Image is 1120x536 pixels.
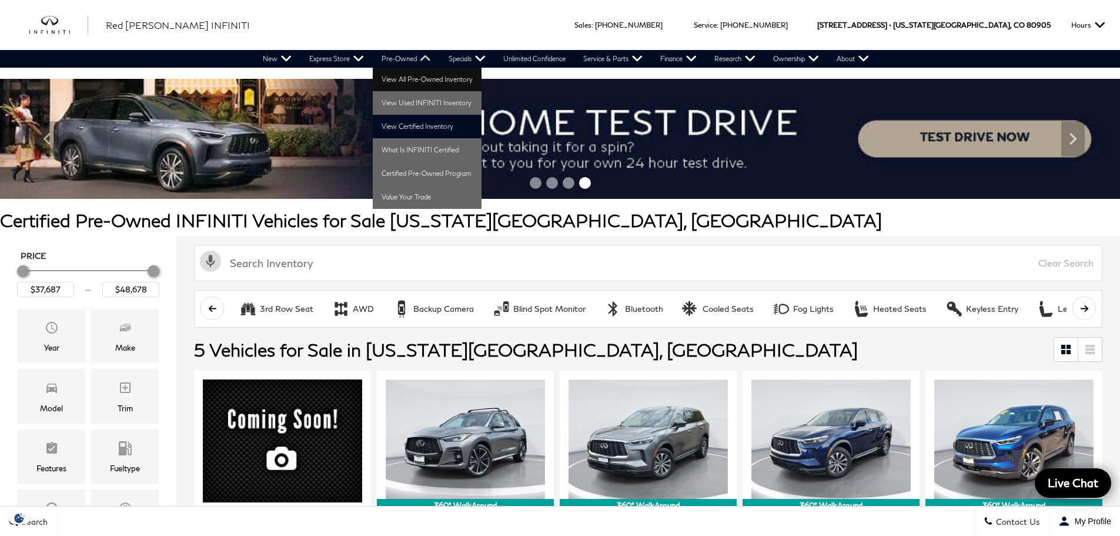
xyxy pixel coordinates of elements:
span: Sales [574,21,591,29]
a: Certified Pre-Owned Program [373,162,482,185]
div: Bluetooth [625,304,663,314]
section: Click to Open Cookie Consent Modal [6,512,33,524]
div: Bluetooth [604,300,622,318]
input: Minimum [17,282,74,297]
a: View Certified Inventory [373,115,482,138]
span: Features [45,438,59,462]
a: Ownership [764,50,828,68]
div: MakeMake [91,309,159,363]
span: Go to slide 3 [563,177,574,189]
div: 360° WalkAround [925,499,1102,512]
span: Go to slide 1 [530,177,541,189]
div: Trim [118,402,133,415]
div: Features [36,462,66,475]
div: Next [1061,121,1085,157]
button: Open user profile menu [1049,507,1120,536]
div: Fog Lights [773,300,790,318]
div: Backup Camera [413,304,474,314]
span: Trim [118,378,132,401]
div: Cooled Seats [682,300,700,318]
div: Leather Seats [1058,304,1113,314]
h5: Price [21,251,156,261]
div: FeaturesFeatures [18,430,85,484]
a: Specials [440,50,494,68]
div: Fueltype [110,462,140,475]
img: INFINITI [29,16,88,35]
button: Leather SeatsLeather Seats [1031,297,1119,321]
div: 3rd Row Seat [239,300,257,318]
div: Leather Seats [1037,300,1055,318]
span: Model [45,378,59,401]
a: What Is INFINITI Certified [373,138,482,162]
div: Maximum Price [148,265,159,277]
a: [PHONE_NUMBER] [595,21,663,29]
span: Make [118,318,132,341]
img: 2025 INFINITI QX50 SPORT [386,379,545,499]
img: 2025 INFINITI QX60 LUXE [934,379,1094,499]
a: infiniti [29,16,88,35]
a: Pre-Owned [373,50,440,68]
span: Red [PERSON_NAME] INFINITI [106,19,250,31]
a: About [828,50,878,68]
div: Backup Camera [393,300,410,318]
div: Make [115,341,135,354]
div: TrimTrim [91,369,159,423]
span: Contact Us [993,517,1040,527]
div: AWD [353,304,374,314]
div: Year [44,341,59,354]
span: Mileage [118,498,132,522]
div: ModelModel [18,369,85,423]
a: Express Store [300,50,373,68]
div: Cooled Seats [703,304,754,314]
a: View All Pre-Owned Inventory [373,68,482,91]
a: New [254,50,300,68]
div: Keyless Entry [966,304,1018,314]
input: Search Inventory [194,245,1102,281]
span: Year [45,318,59,341]
img: 2025 INFINITI QX60 PURE [569,379,728,499]
div: Previous [35,121,59,157]
div: Price [17,261,159,297]
div: 360° WalkAround [743,499,920,512]
button: BluetoothBluetooth [598,297,670,321]
div: 3rd Row Seat [260,304,313,314]
div: Model [40,402,63,415]
span: 5 Vehicles for Sale in [US_STATE][GEOGRAPHIC_DATA], [GEOGRAPHIC_DATA] [194,339,858,360]
a: Value Your Trade [373,185,482,209]
span: Live Chat [1042,475,1104,490]
span: My Profile [1070,517,1111,526]
span: Search [18,517,48,527]
a: Unlimited Confidence [494,50,574,68]
div: Keyless Entry [945,300,963,318]
span: Fueltype [118,438,132,462]
div: Blind Spot Monitor [493,300,510,318]
div: Fog Lights [793,304,834,314]
button: scroll right [1072,297,1096,320]
div: Blind Spot Monitor [513,304,586,314]
div: Heated Seats [873,304,927,314]
span: Transmission [45,498,59,522]
button: Fog LightsFog Lights [766,297,840,321]
span: Go to slide 4 [579,177,591,189]
div: AWD [332,300,350,318]
span: Go to slide 2 [546,177,558,189]
a: [PHONE_NUMBER] [720,21,788,29]
a: Service & Parts [574,50,651,68]
div: FueltypeFueltype [91,430,159,484]
button: AWDAWD [326,297,380,321]
a: View Used INFINITI Inventory [373,91,482,115]
nav: Main Navigation [254,50,878,68]
div: 360° WalkAround [560,499,737,512]
button: Backup CameraBackup Camera [386,297,480,321]
span: : [591,21,593,29]
svg: Click to toggle on voice search [200,251,221,272]
a: Live Chat [1035,468,1111,498]
span: Service [694,21,717,29]
img: 2025 INFINITI QX60 PURE [751,379,911,499]
img: Opt-Out Icon [6,512,33,524]
a: [STREET_ADDRESS] • [US_STATE][GEOGRAPHIC_DATA], CO 80905 [817,21,1051,29]
button: Keyless EntryKeyless Entry [939,297,1025,321]
button: Heated SeatsHeated Seats [846,297,933,321]
a: Research [706,50,764,68]
input: Maximum [102,282,159,297]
